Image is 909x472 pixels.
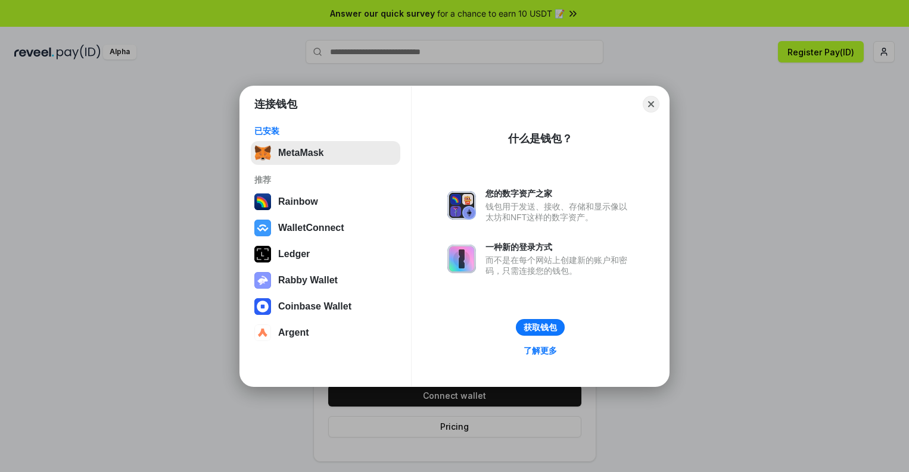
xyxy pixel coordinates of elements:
div: Ledger [278,249,310,260]
div: Argent [278,327,309,338]
button: Coinbase Wallet [251,295,400,318]
a: 了解更多 [516,343,564,358]
div: Rainbow [278,196,318,207]
button: Rainbow [251,190,400,214]
button: 获取钱包 [516,319,565,336]
button: Rabby Wallet [251,268,400,292]
button: Ledger [251,242,400,266]
img: svg+xml,%3Csvg%20xmlns%3D%22http%3A%2F%2Fwww.w3.org%2F2000%2Fsvg%22%20fill%3D%22none%22%20viewBox... [447,245,476,273]
div: Coinbase Wallet [278,301,351,312]
div: 一种新的登录方式 [485,242,633,252]
div: Rabby Wallet [278,275,338,286]
div: 已安装 [254,126,397,136]
div: WalletConnect [278,223,344,233]
img: svg+xml,%3Csvg%20width%3D%22120%22%20height%3D%22120%22%20viewBox%3D%220%200%20120%20120%22%20fil... [254,193,271,210]
img: svg+xml,%3Csvg%20fill%3D%22none%22%20height%3D%2233%22%20viewBox%3D%220%200%2035%2033%22%20width%... [254,145,271,161]
img: svg+xml,%3Csvg%20xmlns%3D%22http%3A%2F%2Fwww.w3.org%2F2000%2Fsvg%22%20width%3D%2228%22%20height%3... [254,246,271,262]
button: MetaMask [251,141,400,165]
div: 什么是钱包？ [508,132,572,146]
div: 获取钱包 [524,322,557,333]
button: Argent [251,321,400,345]
img: svg+xml,%3Csvg%20width%3D%2228%22%20height%3D%2228%22%20viewBox%3D%220%200%2028%2028%22%20fill%3D... [254,298,271,315]
img: svg+xml,%3Csvg%20width%3D%2228%22%20height%3D%2228%22%20viewBox%3D%220%200%2028%2028%22%20fill%3D... [254,324,271,341]
img: svg+xml,%3Csvg%20xmlns%3D%22http%3A%2F%2Fwww.w3.org%2F2000%2Fsvg%22%20fill%3D%22none%22%20viewBox... [447,191,476,220]
button: Close [643,96,659,112]
div: 了解更多 [524,345,557,356]
img: svg+xml,%3Csvg%20xmlns%3D%22http%3A%2F%2Fwww.w3.org%2F2000%2Fsvg%22%20fill%3D%22none%22%20viewBox... [254,272,271,289]
div: 推荐 [254,174,397,185]
div: 而不是在每个网站上创建新的账户和密码，只需连接您的钱包。 [485,255,633,276]
div: 钱包用于发送、接收、存储和显示像以太坊和NFT这样的数字资产。 [485,201,633,223]
div: MetaMask [278,148,323,158]
h1: 连接钱包 [254,97,297,111]
div: 您的数字资产之家 [485,188,633,199]
img: svg+xml,%3Csvg%20width%3D%2228%22%20height%3D%2228%22%20viewBox%3D%220%200%2028%2028%22%20fill%3D... [254,220,271,236]
button: WalletConnect [251,216,400,240]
